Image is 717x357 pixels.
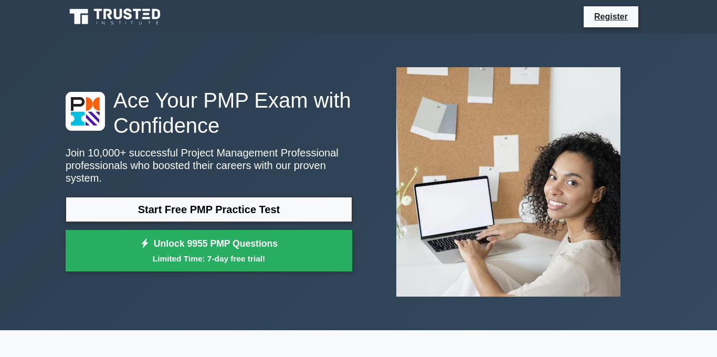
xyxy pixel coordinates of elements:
h1: Ace Your PMP Exam with Confidence [66,88,352,138]
a: Start Free PMP Practice Test [66,197,352,222]
a: Register [588,10,634,23]
a: Unlock 9955 PMP QuestionsLimited Time: 7-day free trial! [66,230,352,272]
p: Join 10,000+ successful Project Management Professional professionals who boosted their careers w... [66,146,352,184]
small: Limited Time: 7-day free trial! [79,253,339,265]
